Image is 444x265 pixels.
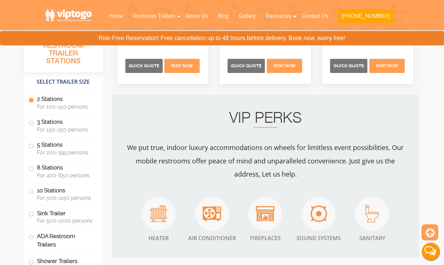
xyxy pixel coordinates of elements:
[29,138,98,159] label: 5 Stations
[261,9,296,24] a: Resources
[142,234,175,242] span: Heater
[180,9,213,24] a: About Us
[125,63,164,68] a: Quick Quote
[29,115,98,136] label: 3 Stations
[296,234,341,242] span: Sound Systems
[37,195,95,201] span: For 500-1150 persons
[24,76,103,88] h4: Select Trailer Size
[338,9,393,23] button: [PHONE_NUMBER]
[104,9,128,24] a: Home
[274,64,295,68] span: Rent Now
[125,141,406,181] p: We put true, indoor luxury accommodations on wheels for limitless event possibilities. Our mobile...
[37,149,95,156] span: For 200-399 persons
[29,184,98,204] label: 10 Stations
[296,9,333,24] a: Contact Us
[355,234,389,242] span: Sanitary
[37,126,95,133] span: For 150-250 persons
[164,63,201,68] a: Rent Now
[29,161,98,182] label: 8 Stations
[311,205,327,222] img: an icon of Air Sound System
[417,238,444,265] button: Live Chat
[125,112,406,128] h2: VIP PERKS
[228,63,266,68] a: Quick Quote
[129,63,159,68] span: Quick Quote
[29,206,98,227] label: Sink Trailer
[37,218,95,224] span: For 500-1000 persons
[203,206,221,221] img: an icon of Air Conditioner
[188,234,236,242] span: Air Conditioner
[333,9,398,27] a: [PHONE_NUMBER]
[365,205,379,222] img: an icon of Air Sanitary
[256,206,275,221] img: an icon of Air Fire Place
[128,9,180,24] a: Restroom Trailers
[213,9,234,24] a: Blog
[37,104,95,110] span: For 100-150 persons
[37,172,95,179] span: For 400-650 persons
[333,63,364,68] span: Quick Quote
[234,9,261,24] a: Gallery
[24,32,103,72] h3: All Portable Restroom Trailer Stations
[29,92,98,113] label: 2 Stations
[376,64,398,68] span: Rent Now
[266,63,303,68] a: Rent Now
[368,63,405,68] a: Rent Now
[29,229,98,252] label: ADA Restroom Trailers
[248,234,282,242] span: Fireplaces
[231,63,261,68] span: Quick Quote
[150,205,167,222] img: an icon of Heater
[330,63,368,68] a: Quick Quote
[171,64,193,68] span: Rent Now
